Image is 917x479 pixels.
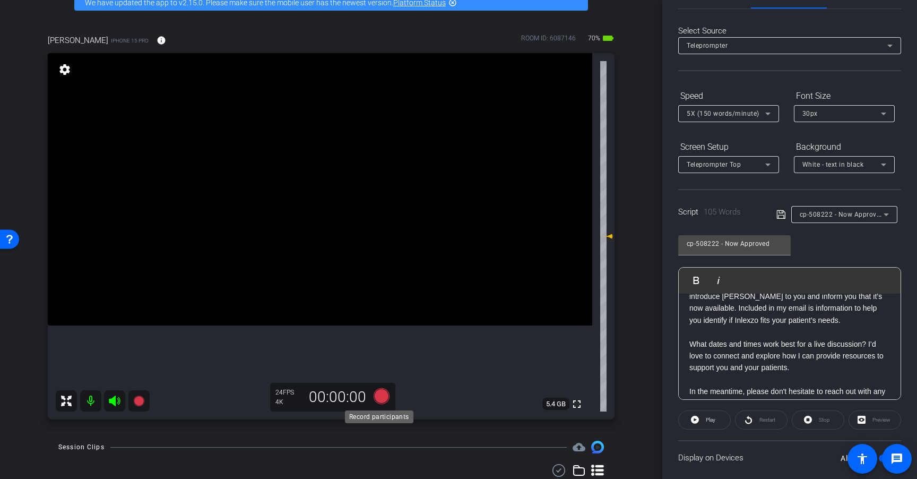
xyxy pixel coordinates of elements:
div: Session Clips [58,442,105,452]
span: Destinations for your clips [573,441,585,454]
mat-icon: cloud_upload [573,441,585,454]
span: cp-508222 - Now Approved [800,210,884,218]
p: What dates and times work best for a live discussion? I’d love to connect and explore how I can p... [689,338,890,374]
span: Teleprompter [687,42,728,49]
span: 105 Words [704,207,741,217]
img: Session clips [591,441,604,454]
span: Teleprompter Top [687,161,741,168]
label: All Devices [841,453,879,464]
div: 24 [275,388,302,397]
span: 70% [586,30,602,47]
span: 5X (150 words/minute) [687,110,759,117]
div: 4K [275,398,302,406]
div: Background [794,138,895,156]
mat-icon: 0 dB [600,230,613,243]
div: Record participants [345,410,413,423]
span: iPhone 15 Pro [111,37,149,45]
div: Display on Devices [678,440,901,475]
p: In the meantime, please don't hesitate to reach out with any immediate questions or requests. I l... [689,386,890,421]
span: Play [706,417,715,423]
div: ROOM ID: 6087146 [521,33,576,49]
div: Screen Setup [678,138,779,156]
mat-icon: settings [57,63,72,76]
button: Play [678,410,731,430]
mat-icon: accessibility [856,452,869,465]
mat-icon: message [890,452,903,465]
div: Select Source [678,25,901,37]
span: FPS [283,389,294,396]
span: White - text in black [802,161,864,168]
span: 30px [802,110,818,117]
div: Speed [678,87,779,105]
input: Title [687,237,782,250]
div: 00:00:00 [302,388,373,406]
div: Script [678,206,762,218]
mat-icon: fullscreen [570,398,583,410]
mat-icon: info [157,36,166,45]
span: 5.4 GB [542,398,569,410]
div: Font Size [794,87,895,105]
span: [PERSON_NAME] [48,35,108,46]
mat-icon: battery_std [602,32,615,45]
